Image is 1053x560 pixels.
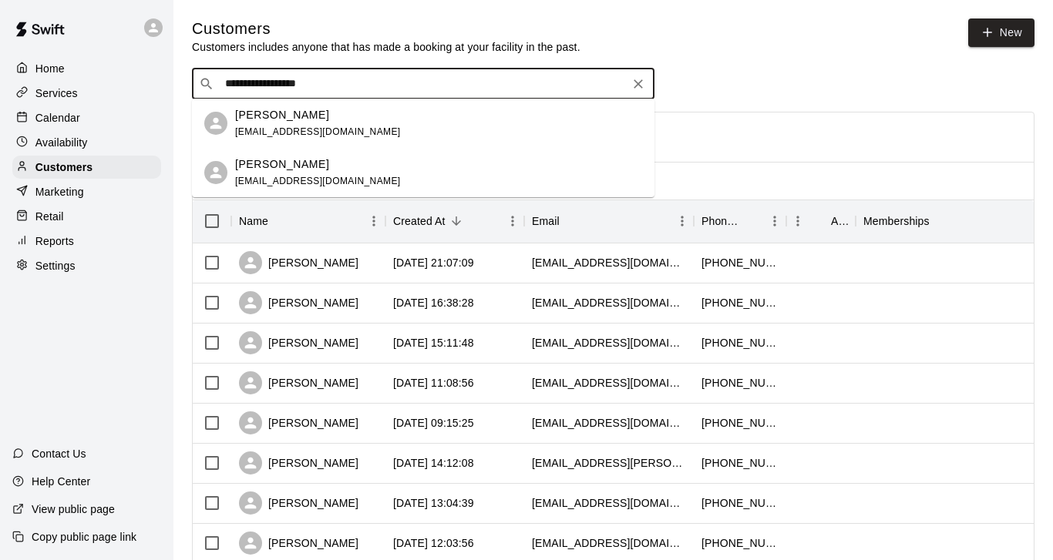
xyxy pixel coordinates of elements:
div: Phone Number [701,200,742,243]
div: swilds1409@gmail.com [532,415,686,431]
a: Reports [12,230,161,253]
div: Alex Ascher [204,161,227,184]
p: Help Center [32,474,90,489]
div: +19176844431 [701,535,779,551]
div: Created At [393,200,446,243]
button: Menu [671,210,694,233]
div: [PERSON_NAME] [239,251,358,274]
div: Age [831,200,848,243]
div: +17038615697 [701,255,779,270]
div: Email [532,200,560,243]
div: [PERSON_NAME] [239,451,358,474]
button: Menu [501,210,524,233]
p: View public page [32,501,115,517]
a: Customers [12,156,161,179]
p: [PERSON_NAME] [235,156,329,173]
p: Contact Us [32,446,86,461]
div: Name [239,200,268,243]
div: [PERSON_NAME] [239,291,358,314]
p: Retail [35,209,64,224]
button: Clear [627,73,649,95]
div: Name [231,200,385,243]
p: Customers [35,159,93,175]
button: Sort [930,210,951,232]
button: Sort [446,210,467,232]
p: Calendar [35,110,80,126]
div: alclark14@liberty.edu [532,375,686,391]
div: [PERSON_NAME] [239,531,358,555]
div: [PERSON_NAME] [239,491,358,515]
a: Calendar [12,106,161,129]
p: Marketing [35,184,84,200]
div: 2025-09-11 21:07:09 [393,255,474,270]
button: Menu [362,210,385,233]
div: [PERSON_NAME] [239,331,358,354]
a: Availability [12,131,161,154]
p: Availability [35,135,88,150]
p: Settings [35,258,76,273]
button: Menu [786,210,809,233]
div: lmar110@ymail.com [532,335,686,350]
p: Copy public page link [32,529,136,545]
a: Marketing [12,180,161,203]
div: +14348223579 [701,415,779,431]
div: [PERSON_NAME] [239,411,358,434]
a: Retail [12,205,161,228]
h5: Customers [192,18,580,39]
div: 2025-09-08 14:12:08 [393,455,474,471]
span: [EMAIL_ADDRESS][DOMAIN_NAME] [235,176,401,186]
div: +19375722434 [701,375,779,391]
div: Email [524,200,694,243]
div: Tina Leung [204,112,227,135]
button: Sort [560,210,581,232]
div: tinadcdc@gmail.com [532,295,686,310]
span: [EMAIL_ADDRESS][DOMAIN_NAME] [235,126,401,137]
button: Sort [268,210,290,232]
div: 2025-09-09 11:08:56 [393,375,474,391]
p: Home [35,61,65,76]
button: Sort [809,210,831,232]
div: kaitlin.rothstein@gmail.com [532,455,686,471]
a: Settings [12,254,161,277]
p: Customers includes anyone that has made a booking at your facility in the past. [192,39,580,55]
div: Age [786,200,856,243]
div: shawnhsmith2015@gmail.com [532,495,686,511]
div: Phone Number [694,200,786,243]
div: bleddy024@yahoo.com [532,535,686,551]
p: [PERSON_NAME] [235,107,329,123]
div: +17035941388 [701,295,779,310]
div: +15405338106 [701,455,779,471]
div: 2025-09-09 09:15:25 [393,415,474,431]
div: 2025-09-08 13:04:39 [393,495,474,511]
div: 2025-09-11 16:38:28 [393,295,474,310]
a: New [968,18,1034,47]
p: Reports [35,233,74,249]
div: Search customers by name or email [192,69,654,99]
div: +19015682334 [701,495,779,511]
div: 2025-09-08 12:03:56 [393,535,474,551]
p: Services [35,86,78,101]
div: delmivasquezlaz@gmail.com [532,255,686,270]
div: [PERSON_NAME] [239,371,358,394]
a: Services [12,82,161,105]
div: +17038628846 [701,335,779,350]
button: Menu [763,210,786,233]
button: Sort [742,210,763,232]
div: 2025-09-10 15:11:48 [393,335,474,350]
div: Memberships [863,200,930,243]
div: Created At [385,200,524,243]
a: Home [12,57,161,80]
